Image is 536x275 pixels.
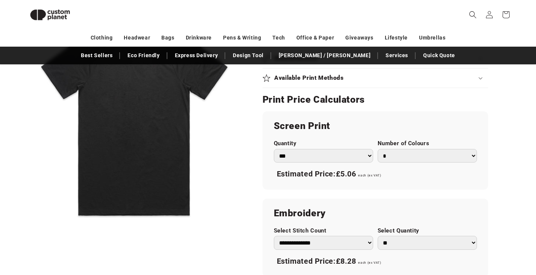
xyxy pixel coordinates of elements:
[358,261,381,264] span: each (ex VAT)
[275,49,374,62] a: [PERSON_NAME] / [PERSON_NAME]
[419,49,459,62] a: Quick Quote
[274,140,373,147] label: Quantity
[419,31,445,44] a: Umbrellas
[124,49,163,62] a: Eco Friendly
[465,6,481,23] summary: Search
[378,227,477,234] label: Select Quantity
[171,49,222,62] a: Express Delivery
[274,207,477,219] h2: Embroidery
[91,31,113,44] a: Clothing
[223,31,261,44] a: Pens & Writing
[161,31,174,44] a: Bags
[378,140,477,147] label: Number of Colours
[274,74,344,82] h2: Available Print Methods
[336,169,356,178] span: £5.06
[274,166,477,182] div: Estimated Price:
[186,31,212,44] a: Drinkware
[385,31,408,44] a: Lifestyle
[410,194,536,275] iframe: Chat Widget
[358,173,381,177] span: each (ex VAT)
[24,3,76,27] img: Custom Planet
[274,120,477,132] h2: Screen Print
[296,31,334,44] a: Office & Paper
[382,49,412,62] a: Services
[263,94,488,106] h2: Print Price Calculators
[229,49,267,62] a: Design Tool
[124,31,150,44] a: Headwear
[345,31,373,44] a: Giveaways
[336,257,356,266] span: £8.28
[77,49,116,62] a: Best Sellers
[272,31,285,44] a: Tech
[263,68,488,88] summary: Available Print Methods
[24,11,244,231] media-gallery: Gallery Viewer
[274,254,477,269] div: Estimated Price:
[274,227,373,234] label: Select Stitch Count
